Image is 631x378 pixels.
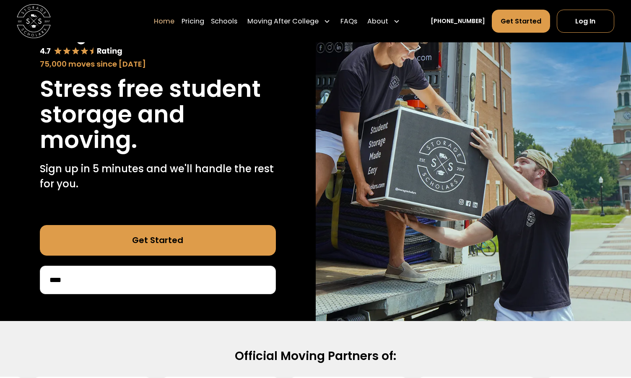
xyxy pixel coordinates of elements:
[340,9,357,33] a: FAQs
[244,9,334,33] div: Moving After College
[17,4,50,38] img: Storage Scholars main logo
[40,58,276,70] div: 75,000 moves since [DATE]
[46,348,585,364] h2: Official Moving Partners of:
[40,161,276,192] p: Sign up in 5 minutes and we'll handle the rest for you.
[431,17,485,26] a: [PHONE_NUMBER]
[182,9,204,33] a: Pricing
[557,10,614,32] a: Log In
[364,9,403,33] div: About
[154,9,174,33] a: Home
[367,16,388,26] div: About
[40,225,276,255] a: Get Started
[247,16,319,26] div: Moving After College
[492,10,550,32] a: Get Started
[17,4,50,38] a: home
[211,9,237,33] a: Schools
[40,76,276,153] h1: Stress free student storage and moving.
